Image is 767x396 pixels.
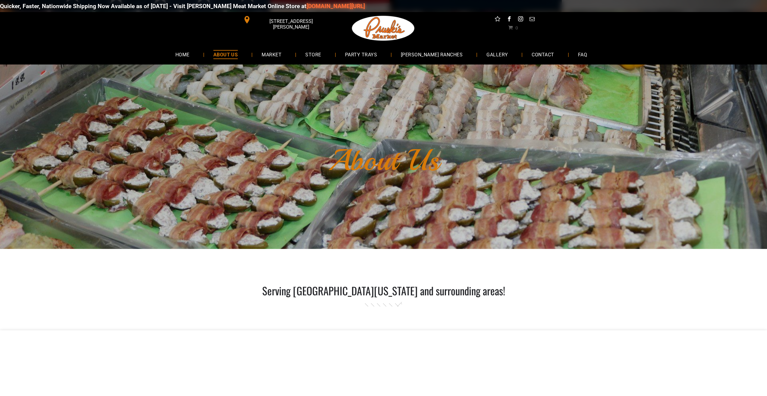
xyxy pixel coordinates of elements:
[517,15,524,24] a: instagram
[166,46,199,62] a: HOME
[347,3,712,10] div: Quicker, Faster, Nationwide Shipping Now Available as of [DATE] - Visit [PERSON_NAME] Meat Market...
[239,283,528,298] div: Serving [GEOGRAPHIC_DATA][US_STATE] and surrounding areas!
[204,46,247,62] a: ABOUT US
[351,12,416,45] img: Pruski-s+Market+HQ+Logo2-1920w.png
[392,46,472,62] a: [PERSON_NAME] RANCHES
[239,15,331,24] a: [STREET_ADDRESS][PERSON_NAME]
[477,46,517,62] a: GALLERY
[253,46,291,62] a: MARKET
[515,25,518,30] span: 0
[296,46,330,62] a: STORE
[336,46,386,62] a: PARTY TRAYS
[654,3,712,10] a: [DOMAIN_NAME][URL]
[569,46,596,62] a: FAQ
[328,142,439,179] font: About Us
[505,15,513,24] a: facebook
[252,15,330,33] span: [STREET_ADDRESS][PERSON_NAME]
[528,15,536,24] a: email
[494,15,501,24] a: Social network
[523,46,563,62] a: CONTACT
